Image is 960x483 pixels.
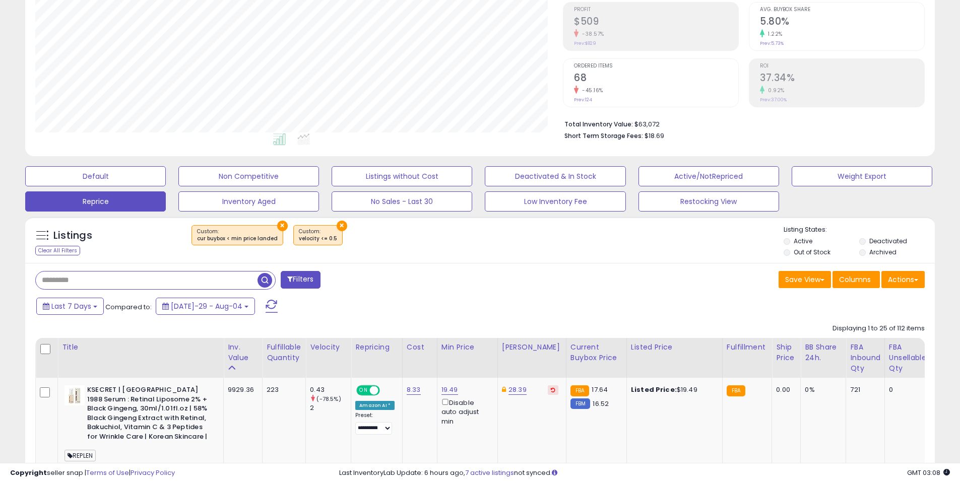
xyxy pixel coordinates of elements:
span: 16.52 [593,399,609,408]
a: Terms of Use [86,468,129,477]
a: 19.49 [441,385,458,395]
a: 28.39 [508,385,527,395]
div: Disable auto adjust min [441,397,490,426]
button: Non Competitive [178,166,319,186]
small: Prev: 37.00% [760,97,787,103]
div: Ship Price [776,342,796,363]
div: 0.43 [310,385,351,394]
div: Clear All Filters [35,246,80,255]
div: [PERSON_NAME] [502,342,562,353]
h2: 37.34% [760,72,924,86]
button: Restocking View [638,191,779,212]
small: Prev: $829 [574,40,596,46]
span: Custom: [299,228,337,243]
span: OFF [378,386,395,395]
button: Save View [779,271,831,288]
button: [DATE]-29 - Aug-04 [156,298,255,315]
span: Columns [839,274,871,285]
small: FBM [570,398,590,409]
div: Preset: [355,412,395,435]
button: Deactivated & In Stock [485,166,625,186]
span: Compared to: [105,302,152,312]
button: Low Inventory Fee [485,191,625,212]
span: Avg. Buybox Share [760,7,924,13]
div: Velocity [310,342,347,353]
button: Listings without Cost [332,166,472,186]
button: Filters [281,271,320,289]
span: Profit [574,7,738,13]
button: Actions [881,271,925,288]
div: BB Share 24h. [805,342,842,363]
span: [DATE]-29 - Aug-04 [171,301,242,311]
div: Cost [407,342,433,353]
div: Title [62,342,219,353]
small: FBA [727,385,745,396]
span: REPLEN [65,450,96,461]
small: -38.57% [579,30,604,38]
button: × [337,221,347,231]
span: Ordered Items [574,63,738,69]
h2: $509 [574,16,738,29]
small: Prev: 5.73% [760,40,784,46]
div: FBA inbound Qty [850,342,880,374]
div: 721 [850,385,877,394]
div: 223 [267,385,298,394]
div: Displaying 1 to 25 of 112 items [833,324,925,333]
button: Inventory Aged [178,191,319,212]
div: Last InventoryLab Update: 6 hours ago, not synced. [339,468,950,478]
div: 2 [310,403,351,412]
div: Min Price [441,342,493,353]
a: 7 active listings [465,468,514,477]
a: 8.33 [407,385,421,395]
span: Custom: [197,228,278,243]
div: seller snap | | [10,468,175,478]
label: Deactivated [869,237,907,245]
button: × [277,221,288,231]
div: 0 [889,385,923,394]
div: 0.00 [776,385,793,394]
span: $18.69 [645,131,664,141]
label: Archived [869,248,897,256]
small: -45.16% [579,87,603,94]
small: Prev: 124 [574,97,592,103]
div: FBA Unsellable Qty [889,342,926,374]
div: $19.49 [631,385,715,394]
b: Total Inventory Value: [564,120,633,128]
button: Last 7 Days [36,298,104,315]
small: (-78.5%) [316,395,341,403]
h5: Listings [53,229,92,243]
div: velocity <= 0.5 [299,235,337,242]
h2: 68 [574,72,738,86]
small: FBA [570,385,589,396]
button: No Sales - Last 30 [332,191,472,212]
div: Fulfillment [727,342,767,353]
div: Repricing [355,342,398,353]
img: 3185UHvng4L._SL40_.jpg [65,385,85,405]
strong: Copyright [10,468,47,477]
div: 0% [805,385,838,394]
span: ON [357,386,370,395]
button: Weight Export [792,166,932,186]
b: KSECRET | [GEOGRAPHIC_DATA] 1988 Serum : Retinal Liposome 2% + Black Gingeng, 30ml/1.01fl.oz | 58... [87,385,210,444]
div: Inv. value [228,342,258,363]
button: Active/NotRepriced [638,166,779,186]
b: Short Term Storage Fees: [564,131,643,140]
label: Out of Stock [794,248,830,256]
small: 0.92% [764,87,785,94]
h2: 5.80% [760,16,924,29]
span: 2025-08-12 03:08 GMT [907,468,950,477]
button: Default [25,166,166,186]
button: Reprice [25,191,166,212]
div: Current Buybox Price [570,342,622,363]
li: $63,072 [564,117,917,129]
div: 9929.36 [228,385,254,394]
a: Privacy Policy [131,468,175,477]
b: Listed Price: [631,385,677,394]
div: Fulfillable Quantity [267,342,301,363]
button: Columns [833,271,880,288]
span: 17.64 [592,385,608,394]
p: Listing States: [784,225,935,235]
small: 1.22% [764,30,783,38]
div: Listed Price [631,342,718,353]
span: Last 7 Days [51,301,91,311]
